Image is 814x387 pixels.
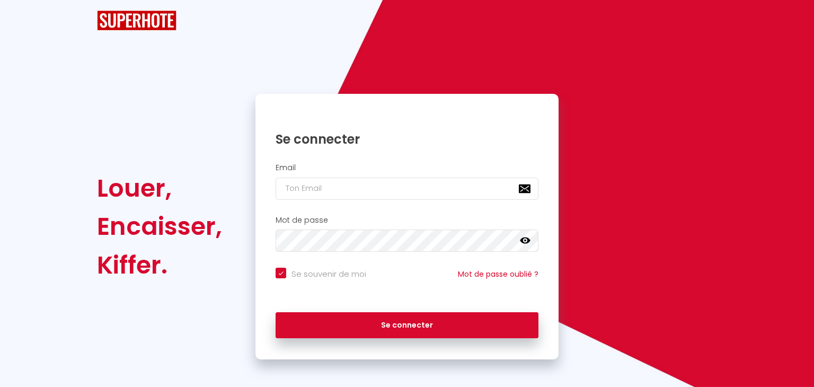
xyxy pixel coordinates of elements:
[276,312,538,339] button: Se connecter
[97,246,222,284] div: Kiffer.
[276,163,538,172] h2: Email
[97,207,222,245] div: Encaisser,
[97,169,222,207] div: Louer,
[276,131,538,147] h1: Se connecter
[458,269,538,279] a: Mot de passe oublié ?
[8,4,40,36] button: Ouvrir le widget de chat LiveChat
[276,178,538,200] input: Ton Email
[276,216,538,225] h2: Mot de passe
[97,11,176,30] img: SuperHote logo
